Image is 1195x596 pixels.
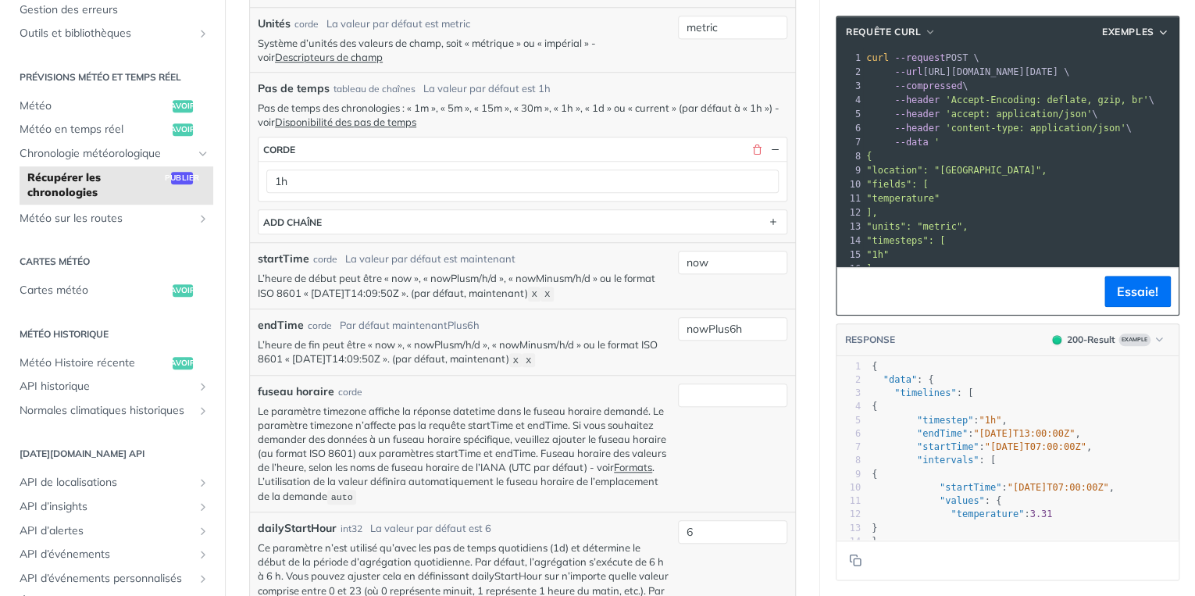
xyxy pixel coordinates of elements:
[894,109,940,120] span: --header
[872,455,996,466] span: : [
[259,210,787,234] button: ADD chaîne
[20,571,193,587] span: API d’événements personnalisés
[940,482,1001,493] span: "startTime"
[844,332,896,348] button: RESPONSE
[894,66,922,77] span: --url
[1118,334,1150,346] span: Example
[258,317,304,334] label: endTime
[917,415,973,426] span: "timestep"
[945,109,1092,120] span: 'accept: application/json'
[12,495,213,519] a: API d’insightsAfficher les sous-pages de l’API Insights
[872,387,973,398] span: : [
[275,51,383,63] a: Descripteurs de champ
[836,79,863,93] div: 3
[836,177,863,191] div: 10
[532,289,537,300] span: X
[197,476,209,489] button: Afficher les sous-pages de l’API Emplacements
[258,384,334,400] label: fuseau horaire
[836,522,861,535] div: 13
[836,373,861,387] div: 2
[894,95,940,105] span: --header
[308,319,332,333] div: corde
[844,548,866,572] button: Copy to clipboard
[173,123,193,136] span: Avoir
[12,279,213,302] a: Cartes météoAvoir
[894,137,928,148] span: --data
[872,523,877,534] span: }
[338,385,362,399] div: corde
[836,441,861,454] div: 7
[836,535,861,548] div: 14
[197,148,209,160] button: Masquer les sous-pages pour les chronologies météo
[940,495,985,506] span: "values"
[12,543,213,566] a: API d’événementsAfficher les sous-pages de l’API Événements
[12,255,213,269] h2: Cartes météo
[1044,332,1171,348] button: 200200-ResultExample
[294,17,319,31] div: corde
[872,401,877,412] span: {
[872,482,1115,493] span: : ,
[866,52,889,63] span: curl
[836,262,863,276] div: 16
[951,509,1024,519] span: "temperature"
[866,235,945,246] span: "timesteps": [
[872,374,934,385] span: : {
[866,52,979,63] span: POST \
[979,415,1001,426] span: "1h"
[872,415,1008,426] span: : ,
[836,360,861,373] div: 1
[836,248,863,262] div: 15
[1029,509,1052,519] span: 3.31
[544,289,550,300] span: X
[263,144,295,155] font: corde
[20,523,193,539] span: API d’alertes
[836,205,863,219] div: 12
[12,375,213,398] a: API historiqueAfficher les sous-pages pour l’API historique
[12,327,213,341] h2: Météo historique
[917,455,979,466] span: "intervals"
[197,405,209,417] button: Afficher les sous-pages pour les normales climatiques historiques
[20,379,193,394] span: API historique
[866,263,877,274] span: ],
[836,494,861,508] div: 11
[866,95,1154,105] span: \
[872,469,877,480] span: {
[872,509,1052,519] span: :
[985,441,1086,452] span: "[DATE]T07:00:00Z"
[27,170,167,201] span: Récupérer les chronologies
[513,355,519,366] span: X
[20,2,209,18] span: Gestion des erreurs
[258,36,670,64] p: Système d’unités des valeurs de champ, soit « métrique » ou « impérial » - voir
[836,51,863,65] div: 1
[840,24,941,40] button: Requête cURL
[20,98,169,114] span: Météo
[894,387,956,398] span: "timelines"
[866,66,1069,77] span: [URL][DOMAIN_NAME][DATE] \
[872,428,1080,439] span: : ,
[20,355,169,371] span: Météo Histoire récente
[258,16,291,32] label: Unités
[12,352,213,375] a: Météo Histoire récenteAvoir
[917,441,979,452] span: "startTime"
[973,428,1075,439] span: "[DATE]T13:00:00Z"
[258,520,337,537] label: dailyStartHour
[866,151,872,162] span: {
[883,374,916,385] span: "data"
[12,118,213,141] a: Météo en temps réelAvoir
[20,403,193,419] span: Normales climatiques historiques
[866,221,968,232] span: "units": "metric",
[934,137,940,148] span: '
[866,109,1097,120] span: \
[917,428,968,439] span: "endTime"
[12,70,213,84] h2: Prévisions météo et temps réel
[836,234,863,248] div: 14
[197,501,209,513] button: Afficher les sous-pages de l’API Insights
[866,123,1132,134] span: \
[872,536,883,547] span: },
[340,318,480,334] div: Par défaut maintenantPlus6h
[836,454,861,467] div: 8
[197,380,209,393] button: Afficher les sous-pages pour l’API historique
[836,65,863,79] div: 2
[894,123,940,134] span: --header
[197,27,209,40] button: Afficher les sous-pages pour Outils et bibliothèques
